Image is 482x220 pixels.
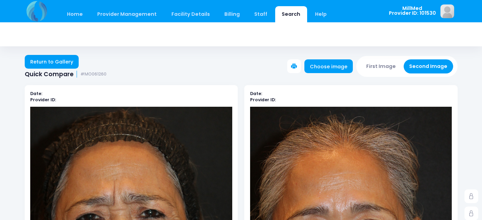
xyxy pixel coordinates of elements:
[248,6,274,22] a: Staff
[91,6,164,22] a: Provider Management
[304,59,353,73] a: Choose image
[165,6,216,22] a: Facility Details
[30,97,56,103] b: Provider ID:
[250,91,262,96] b: Date:
[308,6,333,22] a: Help
[275,6,307,22] a: Search
[217,6,246,22] a: Billing
[440,4,454,18] img: image
[25,71,74,78] span: Quick Compare
[60,6,90,22] a: Home
[361,59,402,73] button: First Image
[80,72,107,77] small: #MO061260
[30,91,42,96] b: Date:
[389,6,436,16] span: MillMed Provider ID: 101530
[250,97,276,103] b: Provider ID:
[25,55,79,69] a: Return to Gallery
[404,59,453,73] button: Second Image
